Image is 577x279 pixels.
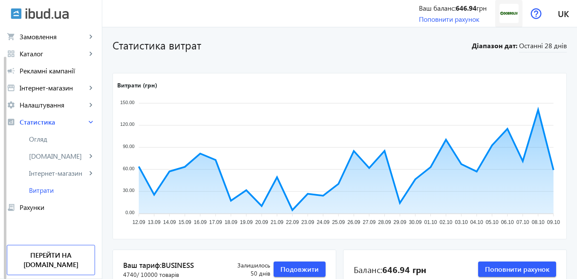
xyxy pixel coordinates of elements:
span: Інтернет-магазин [29,169,87,177]
b: 646.94 грн [382,263,426,275]
img: 59ca3a413b0f53464-15064254079-dobroliv1.png [499,4,519,23]
span: / 10000 товарів [137,270,179,279]
mat-icon: campaign [7,67,15,75]
tspan: 0.00 [125,210,134,215]
button: Подовжити [274,262,326,277]
tspan: 21.09 [271,220,283,226]
span: Ваш тариф: [123,260,220,270]
tspan: 22.09 [286,220,299,226]
tspan: 16.09 [194,220,207,226]
tspan: 18.09 [225,220,237,226]
tspan: 30.09 [409,220,421,226]
span: Залишилось [220,261,270,270]
span: Налаштування [20,101,87,109]
tspan: 14.09 [163,220,176,226]
mat-icon: settings [7,101,15,109]
span: Статистика [20,118,87,126]
tspan: 19.09 [240,220,253,226]
span: Поповнити рахунок [485,264,549,274]
tspan: 07.10 [516,220,529,226]
span: Витрати [29,186,95,195]
tspan: 28.09 [378,220,391,226]
tspan: 20.09 [255,220,268,226]
img: ibud.svg [11,8,22,19]
span: uk [558,8,569,19]
button: Поповнити рахунок [478,262,556,277]
span: Рекламні кампанії [20,67,95,75]
tspan: 12.09 [133,220,145,226]
mat-icon: receipt_long [7,203,15,212]
tspan: 05.10 [486,220,499,226]
span: Рахунки [20,203,95,212]
tspan: 15.09 [179,220,191,226]
tspan: 26.09 [347,220,360,226]
b: Діапазон дат: [470,41,517,50]
b: 646.94 [456,3,476,12]
tspan: 02.10 [440,220,453,226]
tspan: 90.00 [123,144,135,149]
tspan: 03.10 [455,220,468,226]
span: Огляд [29,135,95,143]
span: [DOMAIN_NAME] [29,152,87,160]
tspan: 60.00 [123,166,135,171]
div: 50 днів [220,261,270,278]
tspan: 25.09 [332,220,345,226]
tspan: 27.09 [363,220,375,226]
span: Business [162,260,194,270]
tspan: 06.10 [501,220,514,226]
tspan: 23.09 [301,220,314,226]
div: Баланс: [354,263,426,275]
h1: Статистика витрат [113,38,467,52]
mat-icon: keyboard_arrow_right [87,118,95,126]
span: Каталог [20,49,87,58]
span: Останні 28 днів [519,41,567,52]
div: Ваш баланс: грн [419,3,487,13]
tspan: 29.09 [393,220,406,226]
a: Перейти на [DOMAIN_NAME] [7,245,95,275]
tspan: 01.10 [424,220,437,226]
mat-icon: keyboard_arrow_right [87,152,95,160]
tspan: 04.10 [470,220,483,226]
span: Подовжити [280,264,319,274]
mat-icon: keyboard_arrow_right [87,32,95,41]
tspan: 30.00 [123,188,135,193]
mat-icon: keyboard_arrow_right [87,49,95,58]
mat-icon: keyboard_arrow_right [87,101,95,109]
span: Інтернет-магазин [20,84,87,92]
mat-icon: shopping_cart [7,32,15,41]
tspan: 120.00 [120,122,135,127]
tspan: 150.00 [120,100,135,105]
span: Замовлення [20,32,87,41]
mat-icon: grid_view [7,49,15,58]
tspan: 17.09 [209,220,222,226]
tspan: 24.09 [317,220,329,226]
img: help.svg [531,8,542,19]
mat-icon: storefront [7,84,15,92]
a: Поповнити рахунок [419,15,479,23]
tspan: 09.10 [547,220,560,226]
tspan: 08.10 [532,220,545,226]
img: ibud_text.svg [26,8,69,19]
tspan: 13.09 [148,220,161,226]
mat-icon: analytics [7,118,15,126]
text: Витрати (грн) [117,81,157,89]
mat-icon: keyboard_arrow_right [87,169,95,177]
mat-icon: keyboard_arrow_right [87,84,95,92]
span: 4740 [123,270,179,279]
